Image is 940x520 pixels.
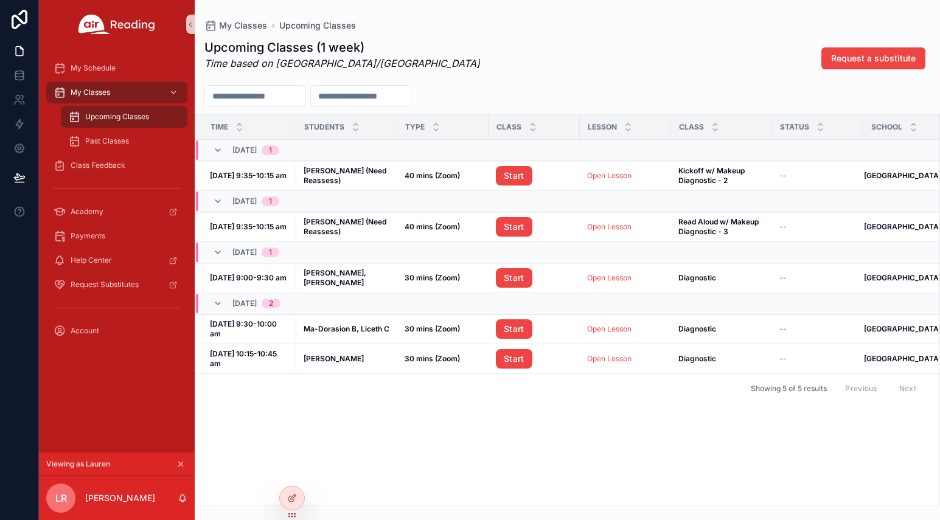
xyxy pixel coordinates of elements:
div: 1 [269,145,272,155]
strong: Diagnostic [678,354,716,363]
strong: [DATE] 9:35-10:15 am [210,222,287,231]
a: Open Lesson [587,273,632,282]
a: 40 mins (Zoom) [405,171,481,181]
span: Showing 5 of 5 results [751,384,827,393]
a: [DATE] 9:35-10:15 am [210,222,289,232]
a: Start [496,319,573,339]
a: -- [779,354,856,364]
a: Open Lesson [587,171,664,181]
a: Upcoming Classes [279,19,356,32]
span: My Classes [219,19,267,32]
a: [PERSON_NAME] (Need Reassess) [304,166,390,185]
a: 30 mins (Zoom) [405,273,481,283]
span: Help Center [71,255,112,265]
strong: [DATE] 9:30-10:00 am [210,319,279,338]
p: [PERSON_NAME] [85,492,155,504]
a: Read Aloud w/ Makeup Diagnostic - 3 [678,217,765,237]
a: Start [496,349,532,369]
a: Upcoming Classes [61,106,187,128]
strong: [DATE] 10:15-10:45 am [210,349,279,368]
strong: Kickoff w/ Makeup Diagnostic - 2 [678,166,747,185]
span: [DATE] [232,196,257,206]
strong: [DATE] 9:35-10:15 am [210,171,287,180]
span: Status [780,122,809,132]
a: -- [779,222,856,232]
span: -- [779,273,787,283]
span: -- [779,171,787,181]
a: Open Lesson [587,273,664,283]
span: Account [71,326,99,336]
a: Start [496,166,573,185]
a: Help Center [46,249,187,271]
a: [DATE] 9:00-9:30 am [210,273,289,283]
a: My Schedule [46,57,187,79]
span: Type [405,122,425,132]
a: Open Lesson [587,324,632,333]
div: 1 [269,248,272,257]
a: -- [779,324,856,334]
span: -- [779,354,787,364]
strong: [PERSON_NAME] (Need Reassess) [304,217,388,236]
span: LR [55,491,67,505]
strong: 30 mins (Zoom) [405,354,460,363]
span: [DATE] [232,299,257,308]
a: [PERSON_NAME], [PERSON_NAME] [304,268,390,288]
span: My Classes [71,88,110,97]
span: Academy [71,207,103,217]
a: Open Lesson [587,222,664,232]
span: Request Substitutes [71,280,139,289]
a: Start [496,319,532,339]
a: Start [496,268,532,288]
a: -- [779,171,856,181]
a: Diagnostic [678,354,765,364]
span: Viewing as Lauren [46,459,110,469]
span: Lesson [588,122,617,132]
span: Class [679,122,704,132]
strong: [DATE] 9:00-9:30 am [210,273,287,282]
a: Request Substitutes [46,274,187,296]
a: Ma-Dorasion B, Liceth C [304,324,390,334]
div: scrollable content [39,49,195,358]
span: Time [211,122,228,132]
strong: 30 mins (Zoom) [405,324,460,333]
a: Start [496,217,532,237]
a: [PERSON_NAME] [304,354,390,364]
span: Request a substitute [831,52,916,64]
a: Account [46,320,187,342]
span: [DATE] [232,145,257,155]
a: Start [496,268,573,288]
div: 1 [269,196,272,206]
a: Open Lesson [587,354,632,363]
a: [DATE] 10:15-10:45 am [210,349,289,369]
a: [PERSON_NAME] (Need Reassess) [304,217,390,237]
span: Students [304,122,344,132]
a: My Classes [204,19,267,32]
span: Class Feedback [71,161,125,170]
img: App logo [78,15,155,34]
button: Request a substitute [821,47,925,69]
strong: 30 mins (Zoom) [405,273,460,282]
strong: 40 mins (Zoom) [405,222,460,231]
strong: Read Aloud w/ Makeup Diagnostic - 3 [678,217,761,236]
strong: Ma-Dorasion B, Liceth C [304,324,389,333]
a: Past Classes [61,130,187,152]
strong: Diagnostic [678,273,716,282]
a: My Classes [46,81,187,103]
a: 40 mins (Zoom) [405,222,481,232]
a: Diagnostic [678,273,765,283]
span: -- [779,222,787,232]
span: Payments [71,231,105,241]
span: Upcoming Classes [85,112,149,122]
a: Start [496,217,573,237]
span: Past Classes [85,136,129,146]
strong: [PERSON_NAME] (Need Reassess) [304,166,388,185]
strong: 40 mins (Zoom) [405,171,460,180]
a: Open Lesson [587,171,632,180]
a: Payments [46,225,187,247]
strong: [PERSON_NAME] [304,354,364,363]
a: Kickoff w/ Makeup Diagnostic - 2 [678,166,765,185]
span: Class [496,122,521,132]
a: Academy [46,201,187,223]
strong: [PERSON_NAME], [PERSON_NAME] [304,268,368,287]
h1: Upcoming Classes (1 week) [204,39,480,56]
